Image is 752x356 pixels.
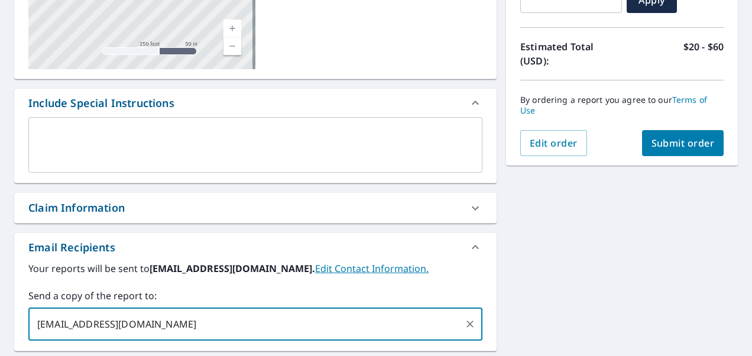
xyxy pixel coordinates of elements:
span: Submit order [651,137,715,150]
div: Email Recipients [28,240,115,255]
label: Your reports will be sent to [28,261,482,276]
div: Email Recipients [14,233,497,261]
button: Edit order [520,130,587,156]
a: Current Level 17, Zoom Out [223,37,241,55]
div: Claim Information [14,193,497,223]
div: Include Special Instructions [14,89,497,117]
a: EditContactInfo [315,262,429,275]
button: Clear [462,316,478,332]
a: Terms of Use [520,94,707,116]
button: Submit order [642,130,724,156]
div: Claim Information [28,200,125,216]
p: Estimated Total (USD): [520,40,622,68]
label: Send a copy of the report to: [28,289,482,303]
div: Include Special Instructions [28,95,174,111]
p: By ordering a report you agree to our [520,95,724,116]
b: [EMAIL_ADDRESS][DOMAIN_NAME]. [150,262,315,275]
a: Current Level 17, Zoom In [223,20,241,37]
span: Edit order [530,137,578,150]
p: $20 - $60 [683,40,724,68]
